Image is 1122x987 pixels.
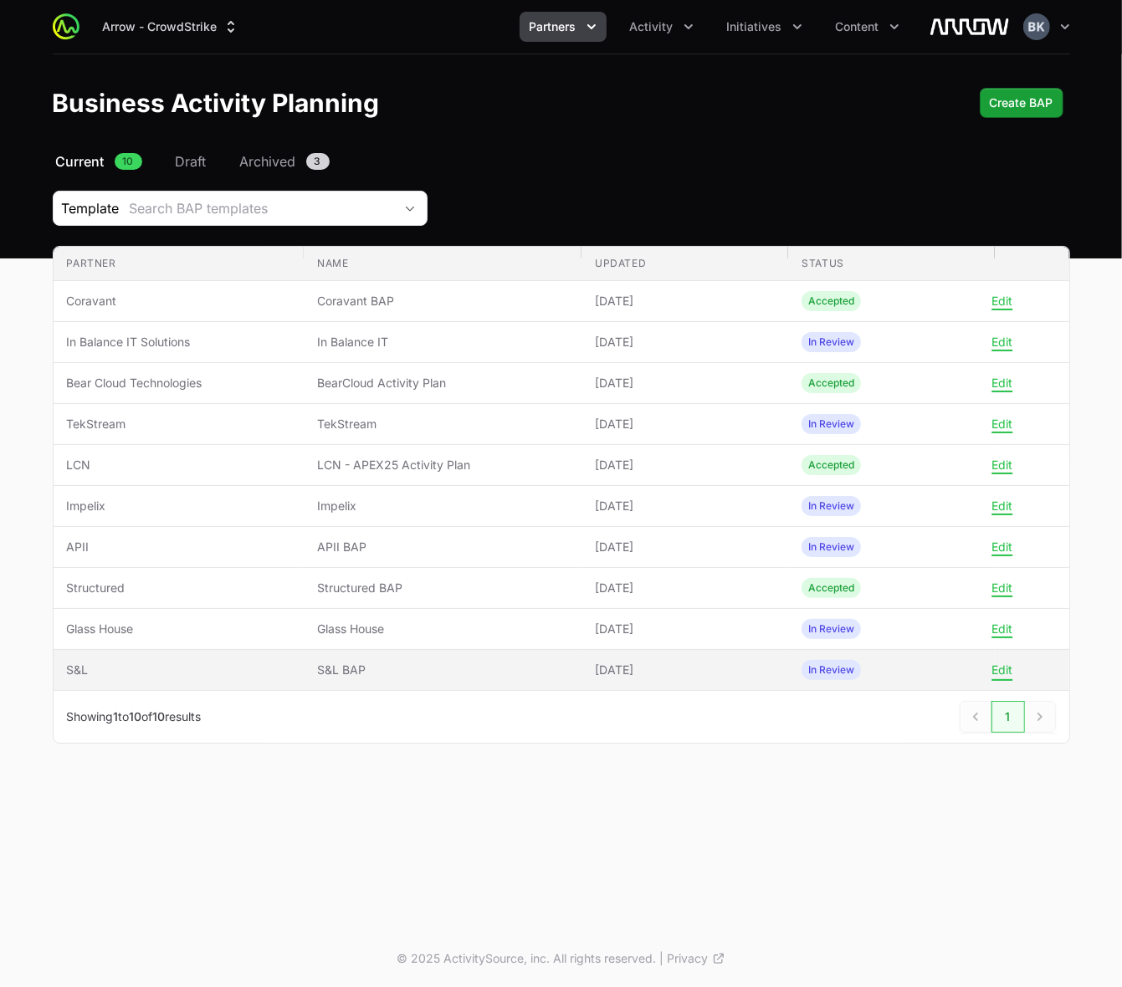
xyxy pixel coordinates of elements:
button: Edit [991,499,1012,514]
button: Content [826,12,909,42]
span: Glass House [67,621,291,637]
span: In Balance IT [317,334,568,350]
span: APII BAP [317,539,568,555]
img: Brittany Karno [1023,13,1050,40]
button: Search BAP templates [120,192,427,225]
span: Activity [630,18,674,35]
div: Primary actions [980,88,1063,118]
img: Arrow [930,10,1010,43]
div: Content menu [826,12,909,42]
span: [DATE] [595,662,775,678]
span: Coravant [67,293,291,309]
th: Status [788,247,995,281]
span: Template [54,198,120,218]
span: BearCloud Activity Plan [317,375,568,391]
button: Edit [991,335,1012,350]
div: Search BAP templates [130,198,393,218]
button: Edit [991,621,1012,637]
span: Draft [176,151,207,171]
span: Initiatives [727,18,782,35]
button: Activity [620,12,704,42]
button: Edit [991,458,1012,473]
section: Business Activity Plan Submissions [53,246,1070,744]
button: Create BAP [980,88,1063,118]
nav: Business Activity Plan Navigation navigation [53,151,1070,171]
th: Partner [54,247,305,281]
span: Create BAP [990,93,1053,113]
section: Business Activity Plan Filters [53,191,1070,226]
th: Name [304,247,581,281]
span: Structured [67,580,291,596]
span: Bear Cloud Technologies [67,375,291,391]
button: Edit [991,376,1012,391]
span: In Balance IT Solutions [67,334,291,350]
span: 3 [306,153,330,170]
span: 10 [115,153,142,170]
div: Activity menu [620,12,704,42]
a: Privacy [668,950,725,967]
span: TekStream [67,416,291,432]
span: Structured BAP [317,580,568,596]
span: | [660,950,664,967]
div: Supplier switch menu [93,12,249,42]
span: [DATE] [595,416,775,432]
a: Draft [172,151,210,171]
button: Edit [991,540,1012,555]
button: Edit [991,294,1012,309]
button: Partners [520,12,607,42]
p: Showing to of results [67,708,202,725]
button: Arrow - CrowdStrike [93,12,249,42]
span: [DATE] [595,539,775,555]
p: © 2025 ActivitySource, inc. All rights reserved. [397,950,657,967]
button: Initiatives [717,12,812,42]
span: Archived [240,151,296,171]
span: [DATE] [595,457,775,473]
a: 1 [991,701,1025,733]
span: LCN [67,457,291,473]
img: ActivitySource [53,13,79,40]
span: Glass House [317,621,568,637]
a: Current10 [53,151,146,171]
h1: Business Activity Planning [53,88,380,118]
span: 10 [130,709,142,724]
span: Coravant BAP [317,293,568,309]
div: Partners menu [520,12,607,42]
span: Content [836,18,879,35]
span: S&L BAP [317,662,568,678]
span: 1 [114,709,119,724]
div: Main navigation [79,12,909,42]
span: Impelix [317,498,568,514]
span: LCN - APEX25 Activity Plan [317,457,568,473]
span: [DATE] [595,293,775,309]
span: S&L [67,662,291,678]
span: [DATE] [595,375,775,391]
span: TekStream [317,416,568,432]
button: Edit [991,662,1012,678]
div: Initiatives menu [717,12,812,42]
span: [DATE] [595,580,775,596]
span: Current [56,151,105,171]
span: [DATE] [595,621,775,637]
span: APII [67,539,291,555]
span: Partners [530,18,576,35]
span: [DATE] [595,498,775,514]
span: Impelix [67,498,291,514]
span: [DATE] [595,334,775,350]
th: Updated [581,247,788,281]
a: Archived3 [237,151,333,171]
button: Edit [991,580,1012,596]
span: 10 [153,709,166,724]
button: Edit [991,417,1012,432]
